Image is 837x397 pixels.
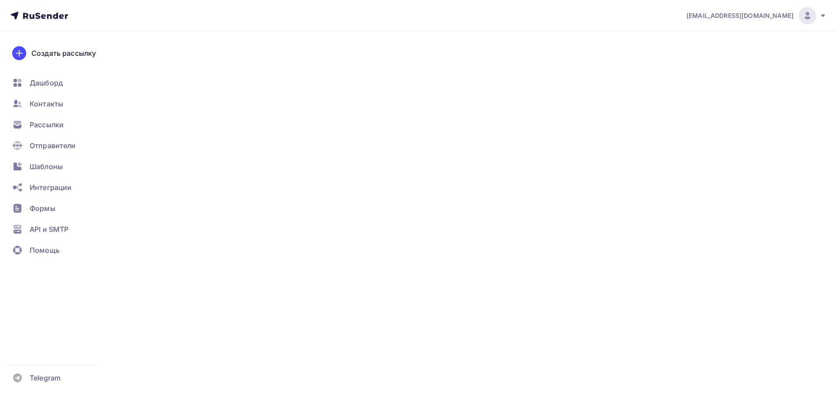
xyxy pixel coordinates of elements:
[30,78,63,88] span: Дашборд
[7,158,111,175] a: Шаблоны
[7,95,111,112] a: Контакты
[7,116,111,133] a: Рассылки
[30,224,68,234] span: API и SMTP
[30,119,64,130] span: Рассылки
[30,203,55,214] span: Формы
[687,7,827,24] a: [EMAIL_ADDRESS][DOMAIN_NAME]
[7,200,111,217] a: Формы
[30,140,76,151] span: Отправители
[7,74,111,92] a: Дашборд
[30,98,63,109] span: Контакты
[31,48,96,58] div: Создать рассылку
[30,161,63,172] span: Шаблоны
[687,11,793,20] span: [EMAIL_ADDRESS][DOMAIN_NAME]
[7,137,111,154] a: Отправители
[30,182,71,193] span: Интеграции
[30,373,61,383] span: Telegram
[30,245,60,255] span: Помощь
